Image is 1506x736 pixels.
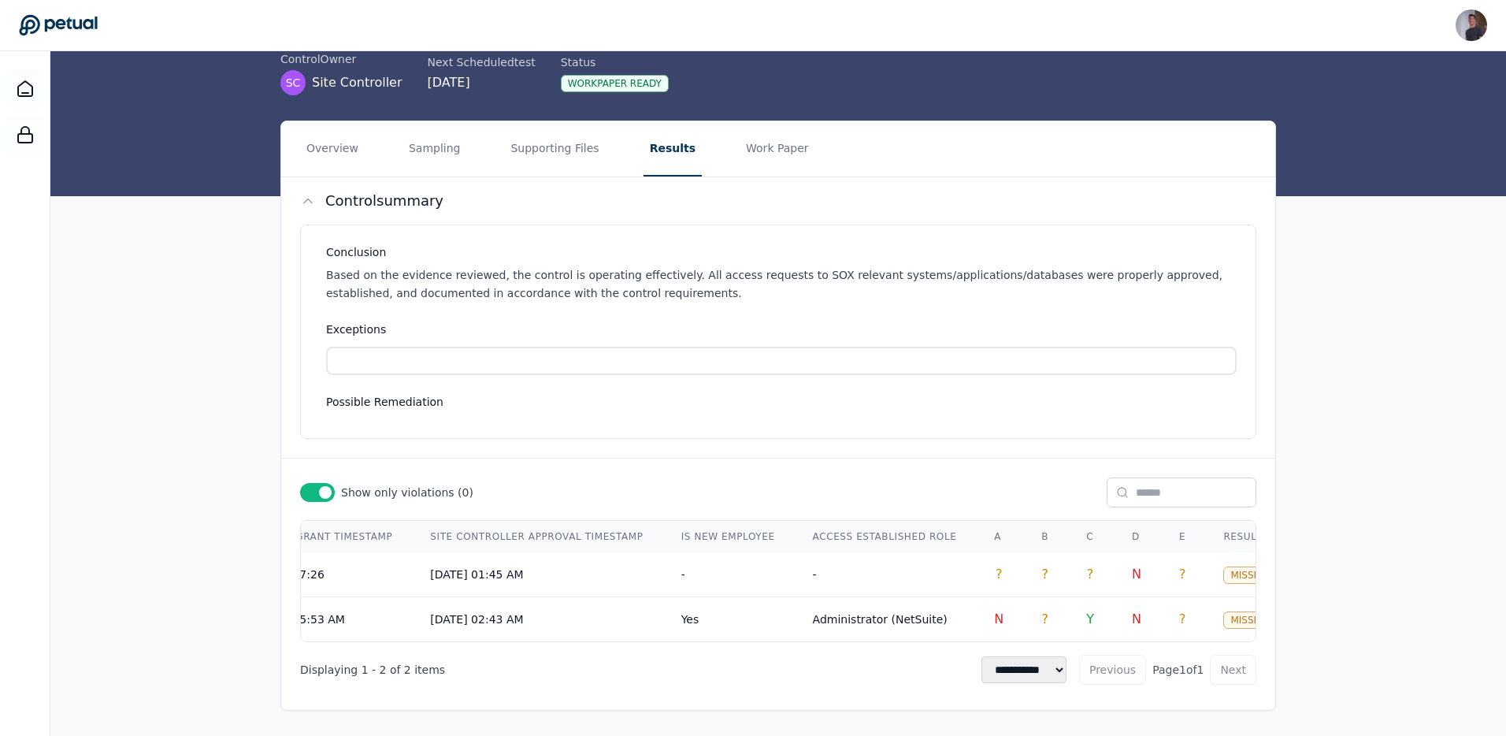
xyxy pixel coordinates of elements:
h3: Exceptions [326,322,1237,337]
a: Go to Dashboard [19,14,98,36]
button: Controlsummary [281,177,1275,225]
span: N [1132,567,1141,582]
th: Result [1204,521,1348,552]
span: [DATE] 17:26 [252,568,325,581]
span: Administrator (NetSuite) [813,613,948,626]
span: N [1132,611,1141,626]
span: ? [1179,611,1186,626]
button: Results [644,121,702,177]
span: - [681,568,685,581]
span: SC [286,75,301,91]
span: Show only violations ( 0 ) [341,485,473,500]
div: Status [561,54,669,70]
span: ? [996,567,1003,582]
div: control Owner [280,51,402,67]
h2: Control summary [325,190,443,212]
div: [DATE] [428,73,536,92]
th: Access Established Role [794,521,976,552]
p: Based on the evidence reviewed, the control is operating effectively. All access requests to SOX ... [326,266,1237,303]
button: Previous [1079,655,1146,685]
button: Supporting Files [504,121,605,177]
a: SOC [6,116,44,154]
th: C [1067,521,1113,552]
button: Work Paper [740,121,815,177]
span: N [994,611,1003,626]
th: Site Controller Approval Timestamp [411,521,662,552]
th: Access Grant Timestamp [233,521,412,552]
a: Dashboard [6,70,44,108]
button: Sampling [402,121,467,177]
span: [DATE] 01:45 AM [430,568,523,581]
div: Workpaper Ready [561,75,669,92]
div: Next Scheduled test [428,54,536,70]
span: Site Controller [312,73,402,92]
th: B [1022,521,1067,552]
h3: Possible Remediation [326,394,1237,410]
span: ? [1087,567,1094,582]
div: Displaying 1 - 2 of 2 items [300,662,445,678]
th: Is New Employee [662,521,794,552]
img: Andrew Li [1456,9,1487,41]
div: Missing Evidence [1223,611,1329,629]
span: ? [1042,567,1049,582]
th: D [1113,521,1160,552]
span: ? [1179,567,1186,582]
button: Overview [300,121,365,177]
th: E [1160,521,1205,552]
span: [DATE] 02:43 AM [430,613,523,626]
span: ? [1042,611,1049,626]
span: Yes [681,613,699,626]
span: Y [1086,611,1094,626]
div: Missing Evidence [1223,567,1329,584]
button: Next [1210,655,1256,685]
th: A [975,521,1022,552]
span: Page 1 of 1 [1152,662,1204,678]
span: - [813,568,817,581]
h3: Conclusion [326,244,1237,260]
nav: Tabs [281,121,1275,177]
